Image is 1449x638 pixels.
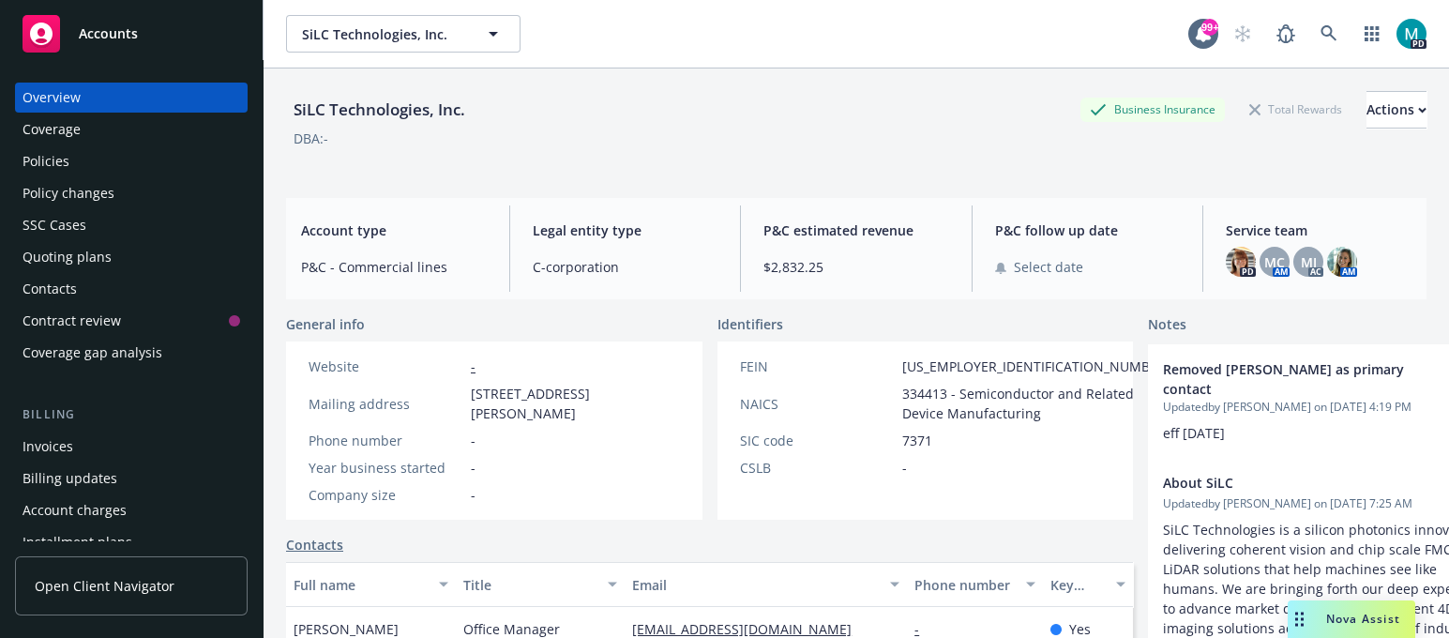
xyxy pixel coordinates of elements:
[1050,575,1105,595] div: Key contact
[1396,19,1426,49] img: photo
[294,129,328,148] div: DBA: -
[1326,611,1400,627] span: Nova Assist
[15,146,248,176] a: Policies
[23,495,127,525] div: Account charges
[740,394,895,414] div: NAICS
[632,575,879,595] div: Email
[740,431,895,450] div: SIC code
[632,620,867,638] a: [EMAIL_ADDRESS][DOMAIN_NAME]
[309,357,463,376] div: Website
[1366,92,1426,128] div: Actions
[15,405,248,424] div: Billing
[740,357,895,376] div: FEIN
[456,562,626,607] button: Title
[471,384,680,423] span: [STREET_ADDRESS][PERSON_NAME]
[1043,562,1133,607] button: Key contact
[23,306,121,336] div: Contract review
[15,83,248,113] a: Overview
[533,220,718,240] span: Legal entity type
[995,220,1181,240] span: P&C follow up date
[763,257,949,277] span: $2,832.25
[302,24,464,44] span: SiLC Technologies, Inc.
[463,575,597,595] div: Title
[309,394,463,414] div: Mailing address
[914,620,934,638] a: -
[23,242,112,272] div: Quoting plans
[471,485,475,505] span: -
[1226,220,1411,240] span: Service team
[1163,473,1441,493] span: About SiLC
[23,210,86,240] div: SSC Cases
[15,210,248,240] a: SSC Cases
[15,463,248,494] a: Billing updates
[15,527,248,557] a: Installment plans
[309,458,463,478] div: Year business started
[286,98,473,122] div: SiLC Technologies, Inc.
[1327,247,1357,277] img: photo
[1224,15,1261,53] a: Start snowing
[1353,15,1391,53] a: Switch app
[625,562,907,607] button: Email
[1163,424,1225,442] span: eff [DATE]
[15,114,248,144] a: Coverage
[1201,19,1218,36] div: 99+
[301,257,487,277] span: P&C - Commercial lines
[79,26,138,41] span: Accounts
[471,357,475,375] a: -
[1148,314,1186,337] span: Notes
[23,274,77,304] div: Contacts
[471,458,475,478] span: -
[1240,98,1351,121] div: Total Rewards
[309,431,463,450] div: Phone number
[902,458,907,478] span: -
[1264,252,1285,272] span: MC
[914,575,1014,595] div: Phone number
[763,220,949,240] span: P&C estimated revenue
[286,15,521,53] button: SiLC Technologies, Inc.
[286,535,343,554] a: Contacts
[23,146,69,176] div: Policies
[1366,91,1426,129] button: Actions
[15,432,248,462] a: Invoices
[23,178,114,208] div: Policy changes
[1288,600,1311,638] div: Drag to move
[15,274,248,304] a: Contacts
[902,431,932,450] span: 7371
[1301,252,1317,272] span: MJ
[717,314,783,334] span: Identifiers
[15,495,248,525] a: Account charges
[23,527,132,557] div: Installment plans
[1163,359,1441,399] span: Removed [PERSON_NAME] as primary contact
[23,432,73,462] div: Invoices
[907,562,1042,607] button: Phone number
[1080,98,1225,121] div: Business Insurance
[902,384,1170,423] span: 334413 - Semiconductor and Related Device Manufacturing
[533,257,718,277] span: C-corporation
[1288,600,1415,638] button: Nova Assist
[1226,247,1256,277] img: photo
[1310,15,1348,53] a: Search
[23,83,81,113] div: Overview
[15,338,248,368] a: Coverage gap analysis
[309,485,463,505] div: Company size
[286,562,456,607] button: Full name
[23,114,81,144] div: Coverage
[1014,257,1083,277] span: Select date
[1267,15,1305,53] a: Report a Bug
[902,357,1170,376] span: [US_EMPLOYER_IDENTIFICATION_NUMBER]
[23,463,117,494] div: Billing updates
[23,338,162,368] div: Coverage gap analysis
[286,314,365,334] span: General info
[15,242,248,272] a: Quoting plans
[35,576,174,596] span: Open Client Navigator
[15,306,248,336] a: Contract review
[294,575,428,595] div: Full name
[15,8,248,60] a: Accounts
[301,220,487,240] span: Account type
[471,431,475,450] span: -
[15,178,248,208] a: Policy changes
[740,458,895,478] div: CSLB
